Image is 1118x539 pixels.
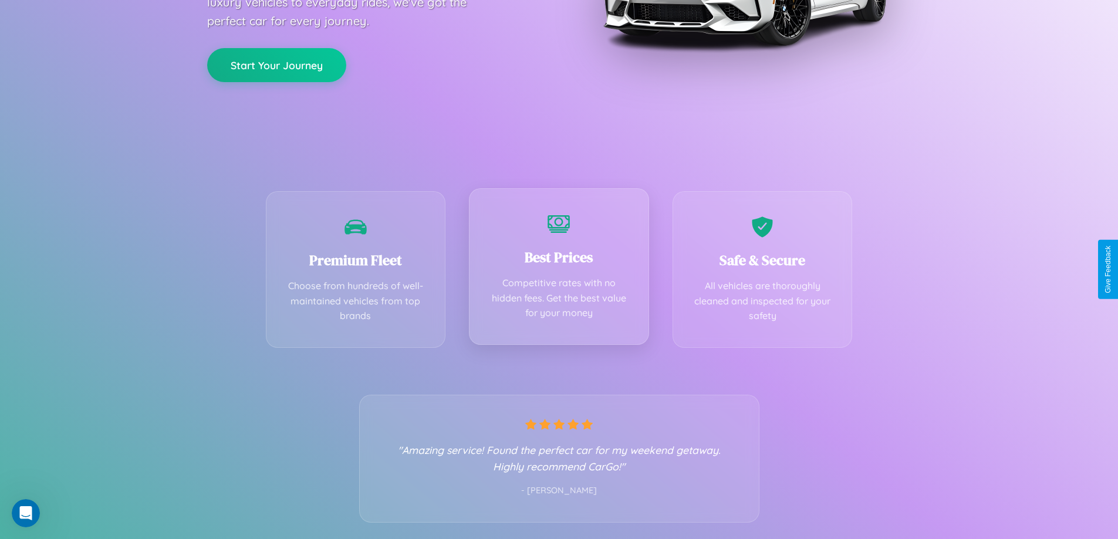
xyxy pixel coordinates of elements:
p: Choose from hundreds of well-maintained vehicles from top brands [284,279,428,324]
p: Competitive rates with no hidden fees. Get the best value for your money [487,276,631,321]
div: Give Feedback [1104,246,1112,293]
h3: Premium Fleet [284,250,428,270]
iframe: Intercom live chat [12,499,40,527]
button: Start Your Journey [207,48,346,82]
h3: Safe & Secure [691,250,835,270]
p: All vehicles are thoroughly cleaned and inspected for your safety [691,279,835,324]
p: "Amazing service! Found the perfect car for my weekend getaway. Highly recommend CarGo!" [383,442,735,474]
h3: Best Prices [487,248,631,267]
p: - [PERSON_NAME] [383,483,735,499]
